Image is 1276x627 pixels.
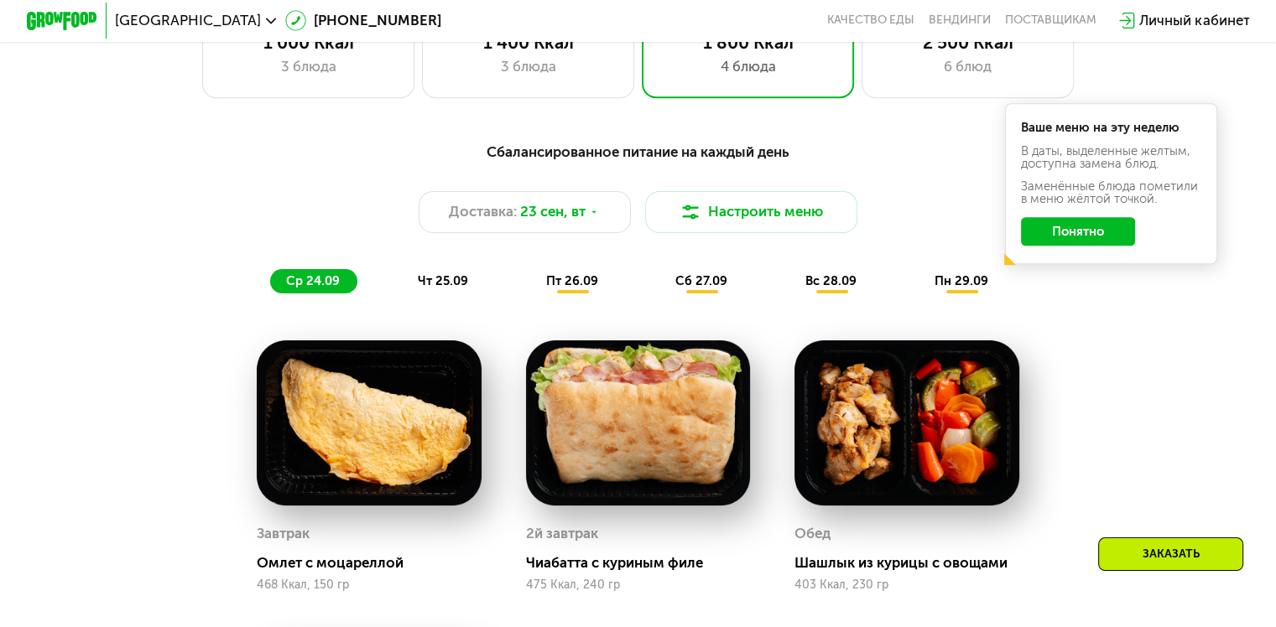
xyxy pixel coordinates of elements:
span: сб 27.09 [675,273,727,288]
div: Завтрак [257,521,310,547]
div: 1 400 Ккал [440,32,616,53]
div: 4 блюда [660,56,836,77]
span: Доставка: [449,201,517,222]
div: Ваше меню на эту неделю [1021,122,1202,134]
div: 3 блюда [221,56,396,77]
div: 3 блюда [440,56,616,77]
span: пн 29.09 [935,273,988,288]
a: [PHONE_NUMBER] [285,10,441,31]
div: Заменённые блюда пометили в меню жёлтой точкой. [1021,180,1202,205]
div: 1 000 Ккал [221,32,396,53]
div: 468 Ккал, 150 гр [257,578,482,592]
div: 475 Ккал, 240 гр [526,578,751,592]
div: поставщикам [1005,13,1096,28]
button: Понятно [1021,217,1135,246]
div: 403 Ккал, 230 гр [794,578,1019,592]
div: Омлет с моцареллой [257,554,495,572]
div: Обед [794,521,831,547]
a: Вендинги [929,13,991,28]
div: 6 блюд [880,56,1055,77]
span: ср 24.09 [286,273,340,288]
span: [GEOGRAPHIC_DATA] [115,13,261,28]
span: 23 сен, вт [520,201,586,222]
div: Чиабатта с куриным филе [526,554,764,572]
div: 2 500 Ккал [880,32,1055,53]
a: Качество еды [827,13,914,28]
div: Сбалансированное питание на каждый день [113,141,1163,163]
span: пт 26.09 [546,273,598,288]
span: вс 28.09 [805,273,857,288]
div: 2й завтрак [526,521,598,547]
div: 1 800 Ккал [660,32,836,53]
div: Личный кабинет [1139,10,1249,31]
div: Шашлык из курицы с овощами [794,554,1033,572]
span: чт 25.09 [418,273,468,288]
button: Настроить меню [645,191,858,234]
div: В даты, выделенные желтым, доступна замена блюд. [1021,145,1202,170]
div: Заказать [1098,537,1243,571]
